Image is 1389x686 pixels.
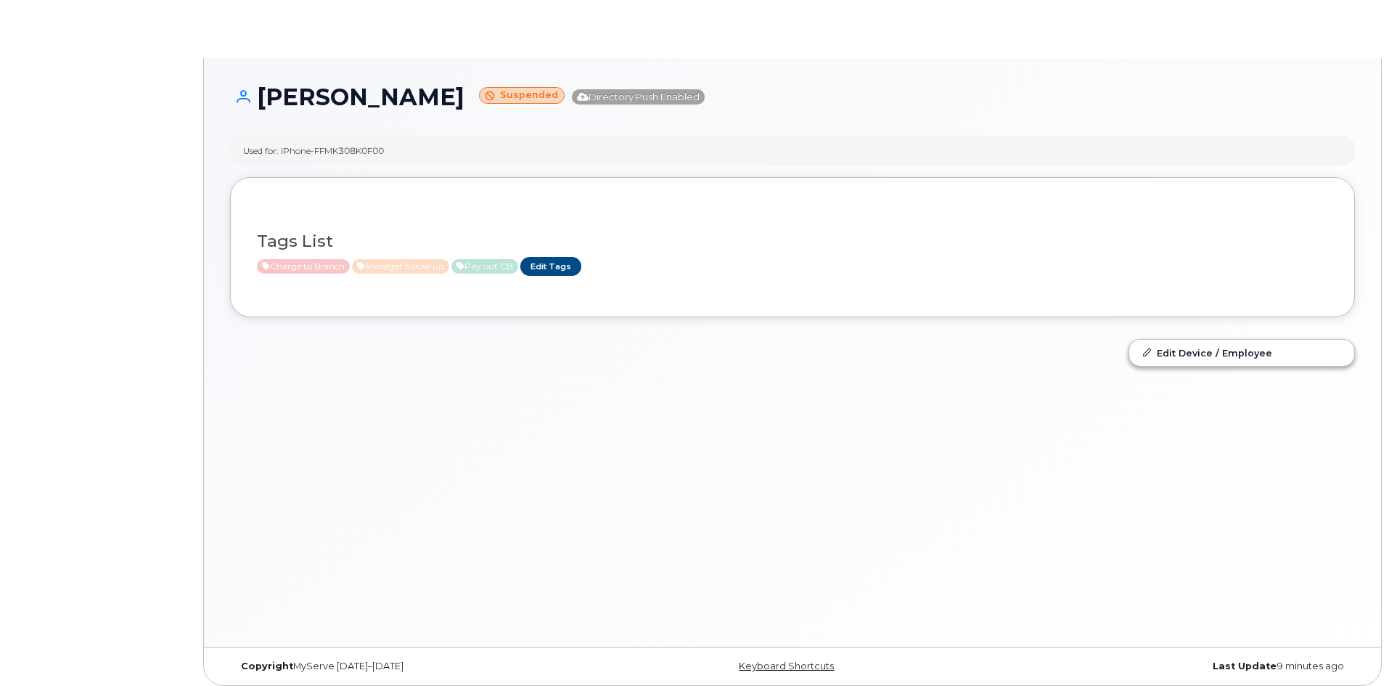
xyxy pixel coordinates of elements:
[520,257,581,275] a: Edit Tags
[451,259,518,274] span: Active
[1129,340,1354,366] a: Edit Device / Employee
[572,89,705,105] span: Directory Push Enabled
[257,259,350,274] span: Active
[739,661,834,671] a: Keyboard Shortcuts
[1213,661,1277,671] strong: Last Update
[230,84,1355,110] h1: [PERSON_NAME]
[230,661,605,672] div: MyServe [DATE]–[DATE]
[257,232,1328,250] h3: Tags List
[243,144,384,157] div: Used for: iPhone-FFMK308K0F00
[352,259,449,274] span: Active
[479,87,565,104] small: Suspended
[241,661,293,671] strong: Copyright
[980,661,1355,672] div: 9 minutes ago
